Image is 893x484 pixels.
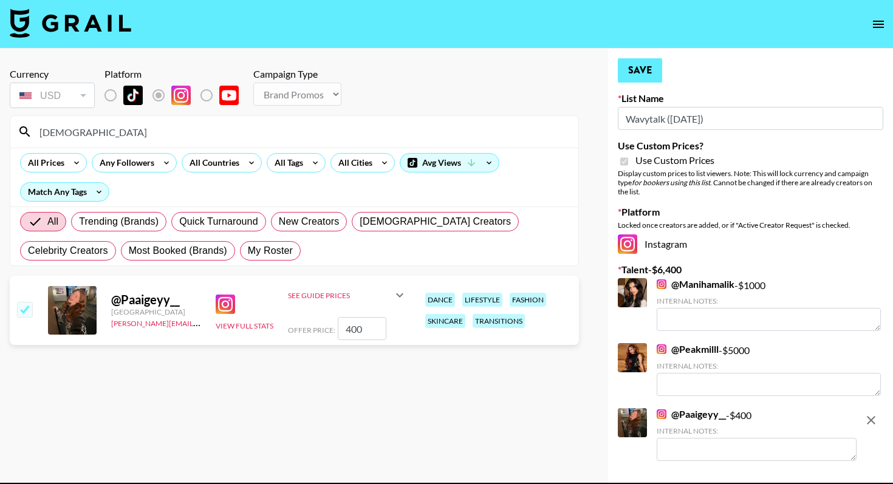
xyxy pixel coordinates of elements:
div: All Cities [331,154,375,172]
div: Internal Notes: [657,426,857,435]
div: Currency [10,68,95,80]
div: All Tags [267,154,306,172]
div: Locked once creators are added, or if "Active Creator Request" is checked. [618,220,883,230]
button: open drawer [866,12,891,36]
span: My Roster [248,244,293,258]
div: Platform [104,68,248,80]
a: @Manihamalik [657,278,734,290]
span: Use Custom Prices [635,154,714,166]
div: List locked to Instagram. [104,83,248,108]
div: skincare [425,314,465,328]
div: @ Paaigeyy__ [111,292,201,307]
div: Internal Notes: [657,296,881,305]
button: View Full Stats [216,321,273,330]
img: Grail Talent [10,9,131,38]
div: Match Any Tags [21,183,109,201]
span: [DEMOGRAPHIC_DATA] Creators [360,214,511,229]
div: Any Followers [92,154,157,172]
div: See Guide Prices [288,291,392,300]
div: [GEOGRAPHIC_DATA] [111,307,201,316]
div: Instagram [618,234,883,254]
div: All Countries [182,154,242,172]
span: Quick Turnaround [179,214,258,229]
div: fashion [510,293,546,307]
div: - $ 1000 [657,278,881,331]
div: - $ 400 [657,408,857,461]
span: All [47,214,58,229]
label: Platform [618,206,883,218]
span: Offer Price: [288,326,335,335]
span: Most Booked (Brands) [129,244,227,258]
input: Search by User Name [32,122,571,141]
img: Instagram [216,295,235,314]
div: USD [12,85,92,106]
button: remove [859,408,883,432]
img: Instagram [657,279,666,289]
span: New Creators [279,214,340,229]
span: Celebrity Creators [28,244,108,258]
div: See Guide Prices [288,281,407,310]
img: Instagram [618,234,637,254]
a: [PERSON_NAME][EMAIL_ADDRESS][DOMAIN_NAME] [111,316,291,328]
div: Display custom prices to list viewers. Note: This will lock currency and campaign type . Cannot b... [618,169,883,196]
button: Save [618,58,662,83]
label: Use Custom Prices? [618,140,883,152]
div: Currency is locked to USD [10,80,95,111]
div: Internal Notes: [657,361,881,370]
div: - $ 5000 [657,343,881,396]
img: Instagram [657,409,666,419]
span: Trending (Brands) [79,214,159,229]
div: dance [425,293,455,307]
img: Instagram [171,86,191,105]
div: Avg Views [400,154,499,172]
a: @Paaigeyy__ [657,408,726,420]
div: transitions [473,314,525,328]
input: 400 [338,317,386,340]
div: All Prices [21,154,67,172]
img: Instagram [657,344,666,354]
a: @Peakmilll [657,343,719,355]
em: for bookers using this list [632,178,710,187]
label: Talent - $ 6,400 [618,264,883,276]
div: lifestyle [462,293,502,307]
div: Campaign Type [253,68,341,80]
label: List Name [618,92,883,104]
img: YouTube [219,86,239,105]
img: TikTok [123,86,143,105]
